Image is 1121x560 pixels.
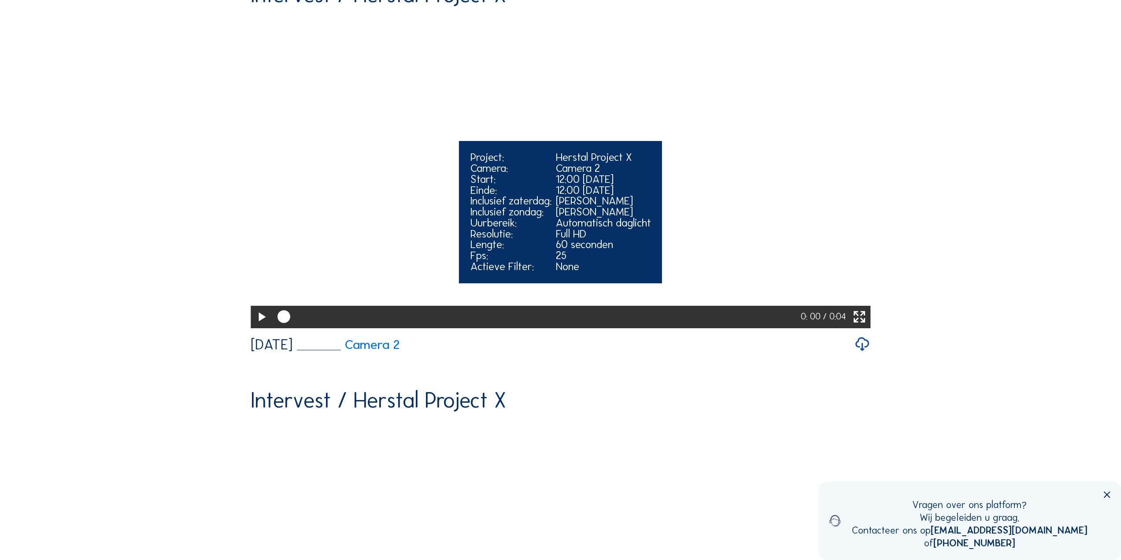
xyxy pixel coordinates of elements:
[556,196,651,207] div: [PERSON_NAME]
[556,207,651,218] div: [PERSON_NAME]
[470,250,551,261] div: Fps:
[556,229,651,240] div: Full HD
[933,537,1015,549] a: [PHONE_NUMBER]
[556,163,651,174] div: Camera 2
[852,537,1088,549] div: of
[852,511,1088,524] div: Wij begeleiden u graag.
[251,389,506,412] div: Intervest / Herstal Project X
[470,174,551,185] div: Start:
[556,152,651,163] div: Herstal Project X
[470,207,551,218] div: Inclusief zondag:
[470,229,551,240] div: Resolutie:
[251,337,292,352] div: [DATE]
[823,306,846,328] div: / 0:04
[470,196,551,207] div: Inclusief zaterdag:
[852,524,1088,537] div: Contacteer ons op
[470,152,551,163] div: Project:
[251,16,870,326] video: Your browser does not support the video tag.
[829,498,840,543] img: operator
[931,524,1088,536] a: [EMAIL_ADDRESS][DOMAIN_NAME]
[852,498,1088,511] div: Vragen over ons platform?
[556,250,651,261] div: 25
[556,174,651,185] div: 12:00 [DATE]
[556,185,651,196] div: 12:00 [DATE]
[556,218,651,229] div: Automatisch daglicht
[470,261,551,272] div: Actieve Filter:
[801,306,823,328] div: 0: 00
[470,218,551,229] div: Uurbereik:
[470,163,551,174] div: Camera:
[556,261,651,272] div: None
[470,239,551,250] div: Lengte:
[297,338,400,352] a: Camera 2
[556,239,651,250] div: 60 seconden
[470,185,551,196] div: Einde:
